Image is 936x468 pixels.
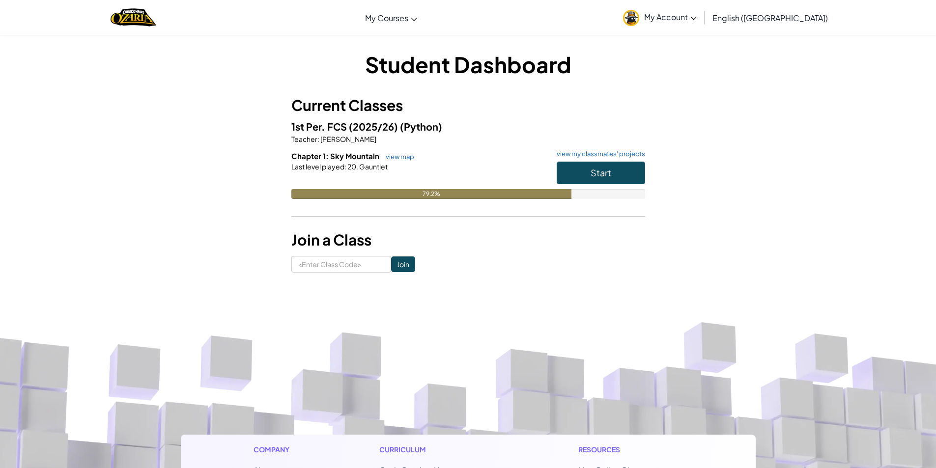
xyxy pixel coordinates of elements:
span: My Courses [365,13,408,23]
span: Teacher [291,135,317,143]
a: English ([GEOGRAPHIC_DATA]) [708,4,833,31]
h1: Company [254,444,299,455]
a: My Account [618,2,702,33]
img: avatar [623,10,639,26]
span: (Python) [400,120,442,133]
div: 79.2% [291,189,571,199]
span: : [344,162,346,171]
span: English ([GEOGRAPHIC_DATA]) [712,13,828,23]
h1: Student Dashboard [291,49,645,80]
span: : [317,135,319,143]
span: [PERSON_NAME] [319,135,376,143]
a: My Courses [360,4,422,31]
input: Join [391,256,415,272]
span: Gauntlet [358,162,388,171]
h3: Current Classes [291,94,645,116]
span: Last level played [291,162,344,171]
input: <Enter Class Code> [291,256,391,273]
h1: Resources [578,444,683,455]
h1: Curriculum [379,444,498,455]
span: 1st Per. FCS (2025/26) [291,120,400,133]
a: view map [381,153,414,161]
a: Ozaria by CodeCombat logo [111,7,156,28]
img: Home [111,7,156,28]
button: Start [557,162,645,184]
span: Start [591,167,611,178]
span: My Account [644,12,697,22]
span: 20. [346,162,358,171]
h3: Join a Class [291,229,645,251]
span: Chapter 1: Sky Mountain [291,151,381,161]
a: view my classmates' projects [552,151,645,157]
